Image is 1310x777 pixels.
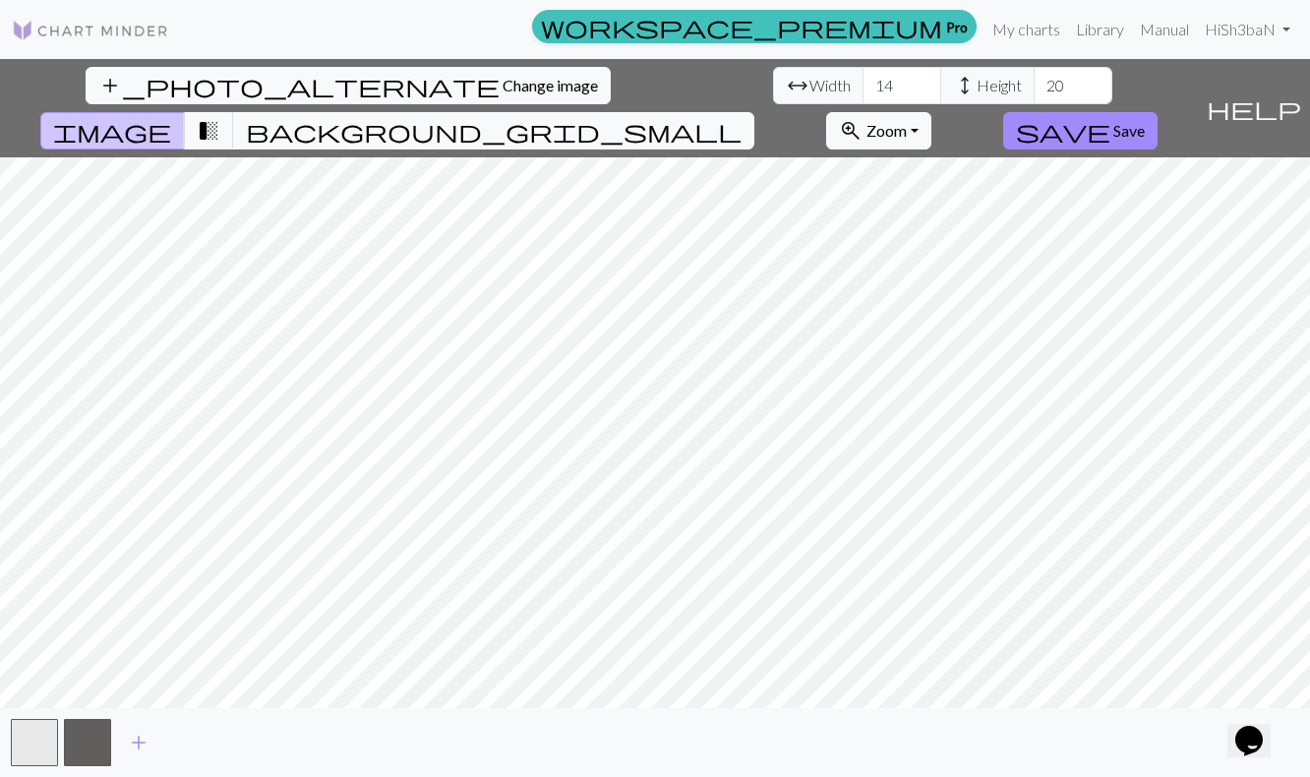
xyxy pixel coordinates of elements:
span: workspace_premium [541,13,942,40]
a: My charts [984,10,1068,49]
button: Add color [114,724,163,761]
a: HiSh3baN [1197,10,1298,49]
button: Zoom [826,112,931,149]
span: arrow_range [786,72,809,99]
button: Save [1003,112,1158,149]
span: save [1016,117,1110,145]
img: Logo [12,19,169,42]
span: height [953,72,977,99]
span: Height [977,74,1022,97]
a: Pro [532,10,977,43]
span: Width [809,74,851,97]
a: Manual [1132,10,1197,49]
span: Change image [503,76,598,94]
span: add [127,729,150,756]
iframe: chat widget [1227,698,1290,757]
button: Change image [86,67,611,104]
span: help [1207,94,1301,122]
span: Save [1113,121,1145,140]
button: Help [1198,59,1310,157]
span: background_grid_small [246,117,742,145]
a: Library [1068,10,1132,49]
span: transition_fade [197,117,220,145]
span: Zoom [866,121,907,140]
span: zoom_in [839,117,863,145]
span: image [53,117,171,145]
span: add_photo_alternate [98,72,500,99]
